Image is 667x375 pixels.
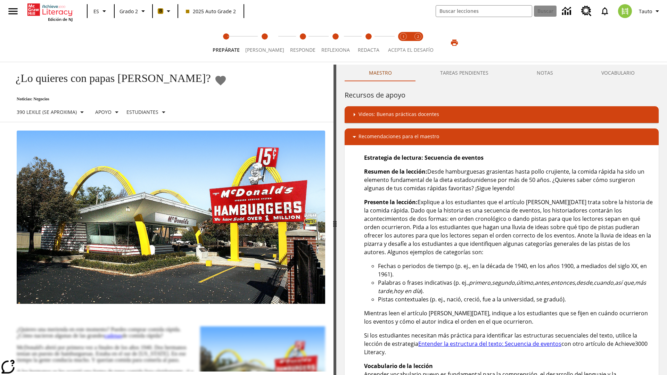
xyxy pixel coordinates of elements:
span: ACEPTA EL DESAFÍO [388,47,434,53]
input: Buscar campo [436,6,532,17]
span: Grado 2 [120,8,138,15]
button: Tipo de apoyo, Apoyo [92,106,124,118]
span: 2025 Auto Grade 2 [186,8,236,15]
p: Videos: Buenas prácticas docentes [359,110,439,119]
a: Entender la estructura del texto: Secuencia de eventos [418,340,561,348]
img: Uno de los primeros locales de McDonald's, con el icónico letrero rojo y los arcos amarillos. [17,131,325,304]
p: Noticias: Negocios [8,97,227,102]
span: Responde [290,47,315,53]
button: Grado: Grado 2, Elige un grado [117,5,150,17]
text: 1 [403,34,404,39]
a: Centro de recursos, Se abrirá en una pestaña nueva. [577,2,596,20]
span: Edición de NJ [48,17,73,22]
h1: ¿Lo quieres con papas [PERSON_NAME]? [8,72,211,85]
p: Estudiantes [126,108,158,116]
span: Reflexiona [321,47,350,53]
em: segundo [492,279,515,286]
button: Seleccione Lexile, 390 Lexile (Se aproxima) [14,106,89,118]
button: Maestro [345,65,416,81]
span: B [159,7,162,15]
div: Recomendaciones para el maestro [345,128,659,145]
div: Instructional Panel Tabs [345,65,659,81]
p: 390 Lexile (Se aproxima) [17,108,77,116]
button: Seleccionar estudiante [124,106,171,118]
button: Lee step 2 of 5 [240,24,290,62]
em: entonces [551,279,575,286]
span: Tauto [639,8,652,15]
p: Mientras leen el artículo [PERSON_NAME][DATE], indique a los estudiantes que se fijen en cuándo o... [364,309,653,326]
li: Pistas contextuales (p. ej., nació, creció, fue a la universidad, se graduó). [378,295,653,303]
div: Pulsa la tecla de intro o la barra espaciadora y luego presiona las flechas de derecha e izquierd... [333,65,336,375]
p: Desde hamburguesas grasientas hasta pollo crujiente, la comida rápida ha sido un elemento fundame... [364,167,653,192]
em: último [516,279,533,286]
p: Recomendaciones para el maestro [359,133,439,141]
button: NOTAS [512,65,577,81]
a: Centro de información [558,2,577,21]
button: Escoja un nuevo avatar [614,2,636,20]
button: Prepárate step 1 of 5 [207,24,245,62]
strong: Estrategia de lectura: Secuencia de eventos [364,154,484,161]
em: cuando [594,279,614,286]
button: Responde step 3 of 5 [284,24,321,62]
em: primero [469,279,491,286]
div: Videos: Buenas prácticas docentes [345,106,659,123]
button: Lenguaje: ES, Selecciona un idioma [90,5,112,17]
button: Añadir a mis Favoritas - ¿Lo quieres con papas fritas? [214,74,227,86]
span: Prepárate [213,47,240,53]
button: Abrir el menú lateral [3,1,23,22]
li: Palabras o frases indicativas (p. ej., , , , , , , , , , ). [378,278,653,295]
button: Redacta step 5 of 5 [350,24,387,62]
em: así que [615,279,634,286]
button: Reflexiona step 4 of 5 [316,24,355,62]
div: activity [336,65,667,375]
p: Si los estudiantes necesitan más práctica para identificar las estructuras secuenciales del texto... [364,331,653,356]
button: Acepta el desafío contesta step 2 of 2 [408,24,428,62]
text: 2 [417,34,419,39]
p: Explique a los estudiantes que el artículo [PERSON_NAME][DATE] trata sobre la historia de la comi... [364,198,653,256]
span: Redacta [358,47,379,53]
strong: Vocabulario de la lección [364,362,433,370]
button: Boost El color de la clase es anaranjado claro. Cambiar el color de la clase. [155,5,175,17]
button: Acepta el desafío lee step 1 of 2 [393,24,413,62]
h6: Recursos de apoyo [345,90,659,101]
button: Imprimir [443,36,466,49]
em: desde [576,279,592,286]
strong: Resumen de la lección: [364,168,427,175]
em: hoy en día [394,287,421,295]
button: TAREAS PENDIENTES [416,65,512,81]
span: [PERSON_NAME] [245,47,284,53]
img: avatar image [618,4,632,18]
span: ES [93,8,99,15]
button: Perfil/Configuración [636,5,664,17]
a: Notificaciones [596,2,614,20]
li: Fechas o periodos de tiempo (p. ej., en la década de 1940, en los años 1900, a mediados del siglo... [378,262,653,278]
strong: Presente la lección: [364,198,418,206]
em: antes [535,279,549,286]
div: Portada [27,2,73,22]
button: VOCABULARIO [577,65,659,81]
p: Apoyo [95,108,112,116]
